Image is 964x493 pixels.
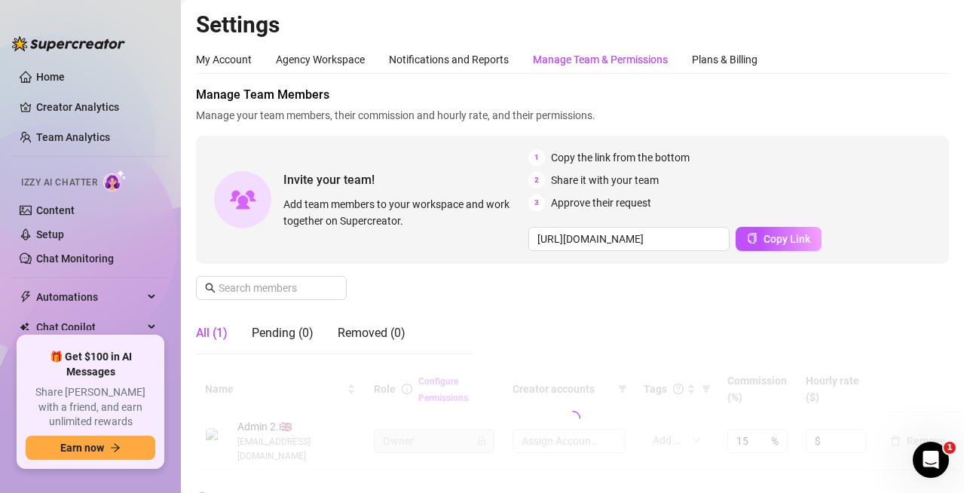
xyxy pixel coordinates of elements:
span: arrow-right [110,442,121,453]
iframe: Intercom live chat [913,442,949,478]
button: Earn nowarrow-right [26,436,155,460]
span: Share [PERSON_NAME] with a friend, and earn unlimited rewards [26,385,155,430]
div: Pending (0) [252,324,314,342]
a: Home [36,71,65,83]
img: Chat Copilot [20,322,29,332]
span: Copy the link from the bottom [551,149,690,166]
div: Manage Team & Permissions [533,51,668,68]
span: Chat Copilot [36,315,143,339]
span: Izzy AI Chatter [21,176,97,190]
span: Invite your team! [283,170,528,189]
span: Add team members to your workspace and work together on Supercreator. [283,196,522,229]
span: Copy Link [764,233,810,245]
h2: Settings [196,11,949,39]
a: Creator Analytics [36,95,157,119]
span: 2 [528,172,545,188]
div: My Account [196,51,252,68]
a: Content [36,204,75,216]
span: search [205,283,216,293]
img: logo-BBDzfeDw.svg [12,36,125,51]
div: All (1) [196,324,228,342]
div: Notifications and Reports [389,51,509,68]
div: Plans & Billing [692,51,757,68]
span: Earn now [60,442,104,454]
span: Automations [36,285,143,309]
button: Copy Link [736,227,822,251]
a: Chat Monitoring [36,253,114,265]
div: Agency Workspace [276,51,365,68]
img: AI Chatter [103,170,127,191]
input: Search members [219,280,326,296]
a: Team Analytics [36,131,110,143]
span: 1 [944,442,956,454]
span: Manage Team Members [196,86,949,104]
span: Share it with your team [551,172,659,188]
span: copy [747,233,757,243]
span: 3 [528,194,545,211]
span: 🎁 Get $100 in AI Messages [26,350,155,379]
a: Setup [36,228,64,240]
span: loading [565,410,581,427]
span: Approve their request [551,194,651,211]
div: Removed (0) [338,324,405,342]
span: Manage your team members, their commission and hourly rate, and their permissions. [196,107,949,124]
span: thunderbolt [20,291,32,303]
span: 1 [528,149,545,166]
